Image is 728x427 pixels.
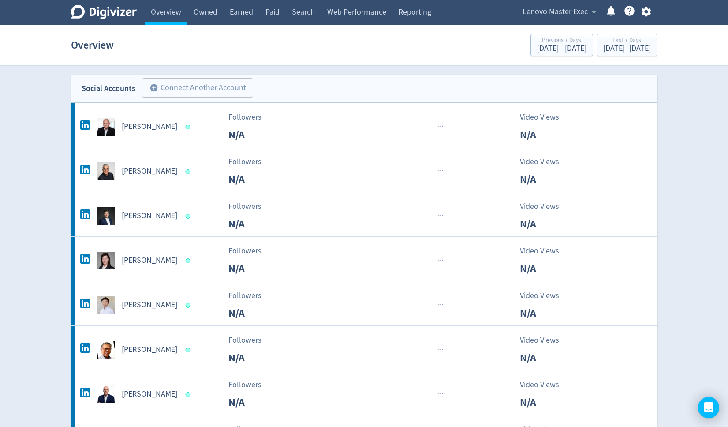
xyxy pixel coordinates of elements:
[441,255,443,266] span: ·
[185,303,193,308] span: Data last synced: 12 Oct 2025, 9:01pm (AEDT)
[438,389,440,400] span: ·
[440,210,441,221] span: ·
[520,171,571,187] p: N/A
[520,200,571,212] p: Video Views
[228,245,279,257] p: Followers
[97,207,115,225] img: Eddie Ang 洪珵东 undefined
[142,78,253,98] button: Connect Another Account
[590,8,598,16] span: expand_more
[440,344,441,355] span: ·
[441,344,443,355] span: ·
[185,348,193,352] span: Data last synced: 13 Oct 2025, 4:01am (AEDT)
[228,379,279,391] p: Followers
[228,290,279,302] p: Followers
[441,121,443,132] span: ·
[71,147,657,192] a: Dilip Bhatia undefined[PERSON_NAME]FollowersN/A···Video ViewsN/A
[185,169,193,174] span: Data last synced: 13 Oct 2025, 11:01am (AEDT)
[438,344,440,355] span: ·
[228,200,279,212] p: Followers
[520,379,571,391] p: Video Views
[122,300,177,310] h5: [PERSON_NAME]
[71,370,657,415] a: John Stamer undefined[PERSON_NAME]FollowersN/A···Video ViewsN/A
[228,111,279,123] p: Followers
[603,45,651,53] div: [DATE] - [DATE]
[597,34,657,56] button: Last 7 Days[DATE]- [DATE]
[530,34,593,56] button: Previous 7 Days[DATE] - [DATE]
[71,326,657,370] a: James Loh undefined[PERSON_NAME]FollowersN/A···Video ViewsN/A
[441,210,443,221] span: ·
[135,79,253,98] a: Connect Another Account
[520,305,571,321] p: N/A
[698,397,719,418] div: Open Intercom Messenger
[122,344,177,355] h5: [PERSON_NAME]
[122,166,177,177] h5: [PERSON_NAME]
[440,299,441,310] span: ·
[228,216,279,232] p: N/A
[603,37,651,45] div: Last 7 Days
[228,171,279,187] p: N/A
[82,82,135,95] div: Social Accounts
[71,281,657,325] a: George Toh undefined[PERSON_NAME]FollowersN/A···Video ViewsN/A
[97,118,115,136] img: Daryl Cromer undefined
[537,45,586,53] div: [DATE] - [DATE]
[122,211,177,221] h5: [PERSON_NAME]
[520,290,571,302] p: Video Views
[520,394,571,410] p: N/A
[440,389,441,400] span: ·
[71,31,114,59] h1: Overview
[440,255,441,266] span: ·
[122,255,177,266] h5: [PERSON_NAME]
[441,389,443,400] span: ·
[228,156,279,168] p: Followers
[122,389,177,400] h5: [PERSON_NAME]
[71,103,657,147] a: Daryl Cromer undefined[PERSON_NAME]FollowersN/A···Video ViewsN/A
[185,125,193,129] span: Data last synced: 12 Oct 2025, 11:02pm (AEDT)
[185,214,193,219] span: Data last synced: 13 Oct 2025, 10:01am (AEDT)
[440,166,441,177] span: ·
[97,385,115,403] img: John Stamer undefined
[149,83,158,92] span: add_circle
[520,261,571,276] p: N/A
[228,305,279,321] p: N/A
[520,111,571,123] p: Video Views
[440,121,441,132] span: ·
[520,334,571,346] p: Video Views
[97,162,115,180] img: Dilip Bhatia undefined
[71,192,657,236] a: Eddie Ang 洪珵东 undefined[PERSON_NAME]FollowersN/A···Video ViewsN/A
[523,5,588,19] span: Lenovo Master Exec
[122,121,177,132] h5: [PERSON_NAME]
[97,296,115,314] img: George Toh undefined
[438,210,440,221] span: ·
[185,392,193,397] span: Data last synced: 12 Oct 2025, 11:02pm (AEDT)
[228,394,279,410] p: N/A
[228,127,279,143] p: N/A
[520,245,571,257] p: Video Views
[438,121,440,132] span: ·
[228,350,279,366] p: N/A
[520,156,571,168] p: Video Views
[537,37,586,45] div: Previous 7 Days
[438,255,440,266] span: ·
[519,5,598,19] button: Lenovo Master Exec
[441,166,443,177] span: ·
[97,341,115,359] img: James Loh undefined
[97,252,115,269] img: Emily Ketchen undefined
[438,166,440,177] span: ·
[185,258,193,263] span: Data last synced: 13 Oct 2025, 6:02am (AEDT)
[520,127,571,143] p: N/A
[520,216,571,232] p: N/A
[520,350,571,366] p: N/A
[438,299,440,310] span: ·
[71,237,657,281] a: Emily Ketchen undefined[PERSON_NAME]FollowersN/A···Video ViewsN/A
[228,261,279,276] p: N/A
[228,334,279,346] p: Followers
[441,299,443,310] span: ·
